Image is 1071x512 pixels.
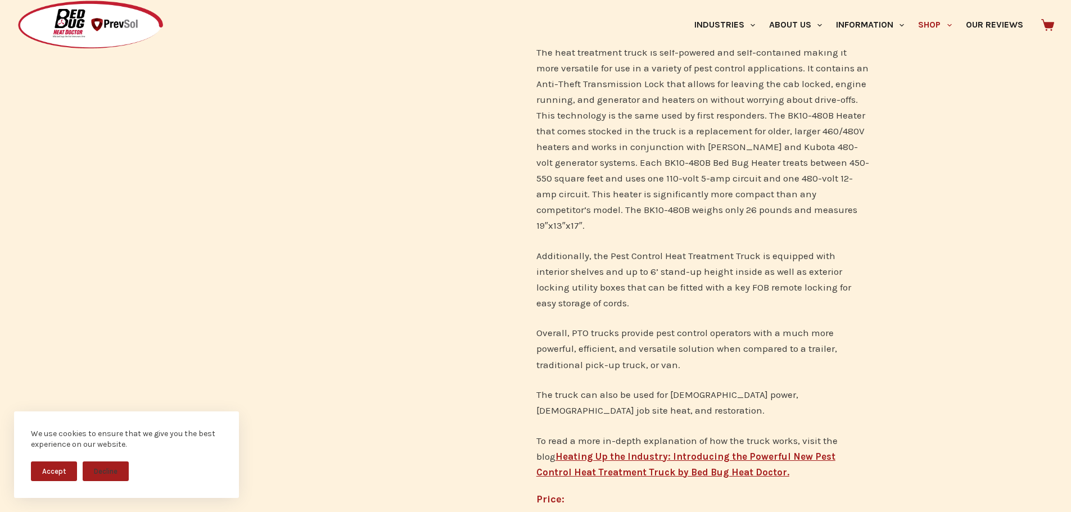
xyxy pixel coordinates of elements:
[31,428,222,450] div: We use cookies to ensure that we give you the best experience on our website.
[536,13,870,234] p: The PTO and generator expand the functionality of the truck by allowing it to power the 75kVA/60k...
[536,433,870,480] p: To read a more in-depth explanation of how the truck works, visit the blog
[83,461,129,481] button: Decline
[536,325,870,372] p: Overall, PTO trucks provide pest control operators with a much more powerful, efficient, and vers...
[31,461,77,481] button: Accept
[536,494,870,504] h4: Price:
[536,248,870,311] p: Additionally, the Pest Control Heat Treatment Truck is equipped with interior shelves and up to 6...
[9,4,43,38] button: Open LiveChat chat widget
[536,451,835,478] a: Heating Up the Industry: Introducing the Powerful New Pest Control Heat Treatment Truck by Bed Bu...
[536,387,870,418] p: The truck can also be used for [DEMOGRAPHIC_DATA] power, [DEMOGRAPHIC_DATA] job site heat, and re...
